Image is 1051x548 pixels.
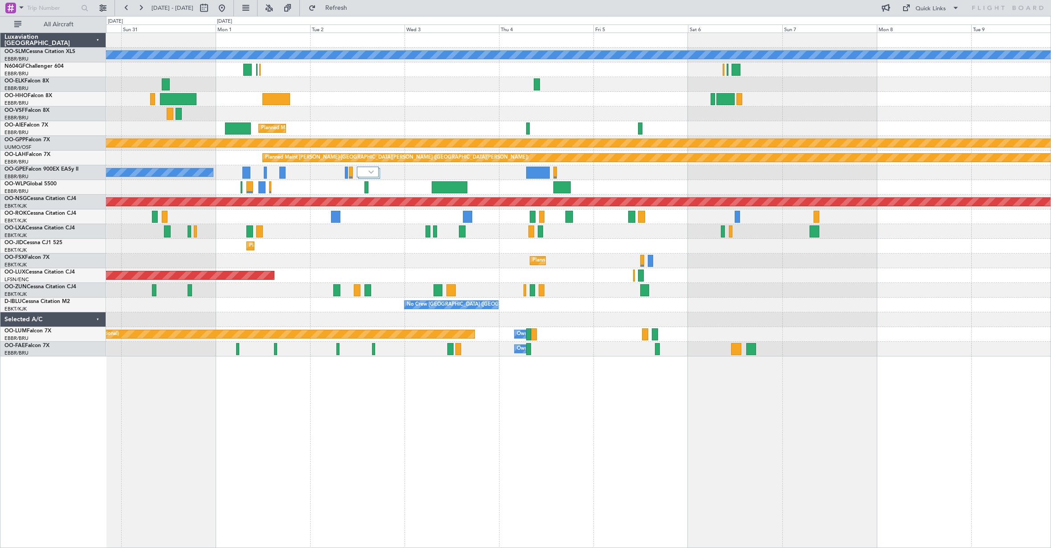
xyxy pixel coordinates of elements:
[877,25,971,33] div: Mon 8
[368,170,374,174] img: arrow-gray.svg
[4,152,50,157] a: OO-LAHFalcon 7X
[4,173,29,180] a: EBBR/BRU
[4,240,62,245] a: OO-JIDCessna CJ1 525
[27,1,78,15] input: Trip Number
[4,328,27,334] span: OO-LUM
[4,284,27,290] span: OO-ZUN
[4,49,75,54] a: OO-SLMCessna Citation XLS
[4,343,49,348] a: OO-FAEFalcon 7X
[4,181,26,187] span: OO-WLP
[4,225,25,231] span: OO-LXA
[4,328,51,334] a: OO-LUMFalcon 7X
[4,93,52,98] a: OO-HHOFalcon 8X
[4,299,70,304] a: D-IBLUCessna Citation M2
[216,25,310,33] div: Mon 1
[4,211,27,216] span: OO-ROK
[4,56,29,62] a: EBBR/BRU
[249,239,353,253] div: Planned Maint Kortrijk-[GEOGRAPHIC_DATA]
[4,159,29,165] a: EBBR/BRU
[4,137,50,143] a: OO-GPPFalcon 7X
[782,25,877,33] div: Sun 7
[4,93,28,98] span: OO-HHO
[4,85,29,92] a: EBBR/BRU
[407,298,556,311] div: No Crew [GEOGRAPHIC_DATA] ([GEOGRAPHIC_DATA] National)
[4,64,64,69] a: N604GFChallenger 604
[4,335,29,342] a: EBBR/BRU
[499,25,593,33] div: Thu 4
[4,196,76,201] a: OO-NSGCessna Citation CJ4
[4,123,24,128] span: OO-AIE
[4,232,27,239] a: EBKT/KJK
[4,255,25,260] span: OO-FSX
[318,5,355,11] span: Refresh
[4,188,29,195] a: EBBR/BRU
[532,254,636,267] div: Planned Maint Kortrijk-[GEOGRAPHIC_DATA]
[4,203,27,209] a: EBKT/KJK
[4,167,25,172] span: OO-GPE
[4,70,29,77] a: EBBR/BRU
[593,25,688,33] div: Fri 5
[310,25,405,33] div: Tue 2
[4,137,25,143] span: OO-GPP
[4,78,49,84] a: OO-ELKFalcon 8X
[217,18,232,25] div: [DATE]
[4,123,48,128] a: OO-AIEFalcon 7X
[916,4,946,13] div: Quick Links
[4,181,57,187] a: OO-WLPGlobal 5500
[4,306,27,312] a: EBKT/KJK
[4,115,29,121] a: EBBR/BRU
[898,1,964,15] button: Quick Links
[517,342,577,356] div: Owner Melsbroek Air Base
[4,262,27,268] a: EBKT/KJK
[151,4,193,12] span: [DATE] - [DATE]
[4,350,29,356] a: EBBR/BRU
[304,1,358,15] button: Refresh
[4,152,26,157] span: OO-LAH
[517,327,577,341] div: Owner Melsbroek Air Base
[4,247,27,254] a: EBKT/KJK
[4,270,75,275] a: OO-LUXCessna Citation CJ4
[4,343,25,348] span: OO-FAE
[4,284,76,290] a: OO-ZUNCessna Citation CJ4
[4,108,25,113] span: OO-VSF
[261,122,401,135] div: Planned Maint [GEOGRAPHIC_DATA] ([GEOGRAPHIC_DATA])
[4,276,29,283] a: LFSN/ENC
[405,25,499,33] div: Wed 3
[4,299,22,304] span: D-IBLU
[10,17,97,32] button: All Aircraft
[265,151,528,164] div: Planned Maint [PERSON_NAME]-[GEOGRAPHIC_DATA][PERSON_NAME] ([GEOGRAPHIC_DATA][PERSON_NAME])
[4,108,49,113] a: OO-VSFFalcon 8X
[4,211,76,216] a: OO-ROKCessna Citation CJ4
[4,167,78,172] a: OO-GPEFalcon 900EX EASy II
[4,64,25,69] span: N604GF
[4,196,27,201] span: OO-NSG
[4,270,25,275] span: OO-LUX
[4,217,27,224] a: EBKT/KJK
[688,25,782,33] div: Sat 6
[4,78,25,84] span: OO-ELK
[23,21,94,28] span: All Aircraft
[4,255,49,260] a: OO-FSXFalcon 7X
[108,18,123,25] div: [DATE]
[4,129,29,136] a: EBBR/BRU
[4,49,26,54] span: OO-SLM
[4,225,75,231] a: OO-LXACessna Citation CJ4
[4,144,31,151] a: UUMO/OSF
[4,291,27,298] a: EBKT/KJK
[4,240,23,245] span: OO-JID
[121,25,216,33] div: Sun 31
[4,100,29,106] a: EBBR/BRU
